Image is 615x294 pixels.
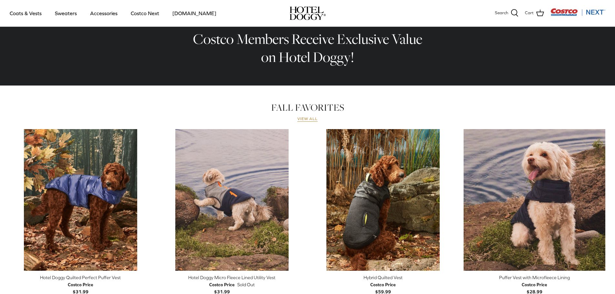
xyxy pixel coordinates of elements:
div: Costco Price [68,281,93,288]
span: Search [495,10,508,16]
a: Coats & Vests [4,2,47,24]
div: Costco Price [370,281,396,288]
div: Hybrid Quilted Vest [313,274,454,281]
div: Hotel Doggy Micro Fleece Lined Utility Vest [161,274,303,281]
a: Costco Next [125,2,165,24]
span: Cart [525,10,534,16]
a: Hotel Doggy Micro Fleece Lined Utility Vest [161,129,303,271]
h2: Costco Members Receive Exclusive Value on Hotel Doggy! [188,30,427,66]
span: Sold Out [237,281,255,288]
div: Puffer Vest with Microfleece Lining [464,274,605,281]
a: [DOMAIN_NAME] [167,2,222,24]
a: Visit Costco Next [550,12,605,17]
a: View all [297,117,318,122]
img: hoteldoggycom [290,6,326,20]
a: hoteldoggy.com hoteldoggycom [290,6,326,20]
a: Sweaters [49,2,83,24]
a: Puffer Vest with Microfleece Lining [464,129,605,271]
img: Costco Next [550,8,605,16]
div: Hotel Doggy Quilted Perfect Puffer Vest [10,274,151,281]
a: Accessories [84,2,123,24]
a: Search [495,9,518,17]
a: Cart [525,9,544,17]
a: Hybrid Quilted Vest [313,129,454,271]
a: Hotel Doggy Quilted Perfect Puffer Vest [10,129,151,271]
a: FALL FAVORITES [271,101,344,114]
div: Costco Price [522,281,547,288]
div: Costco Price [209,281,235,288]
